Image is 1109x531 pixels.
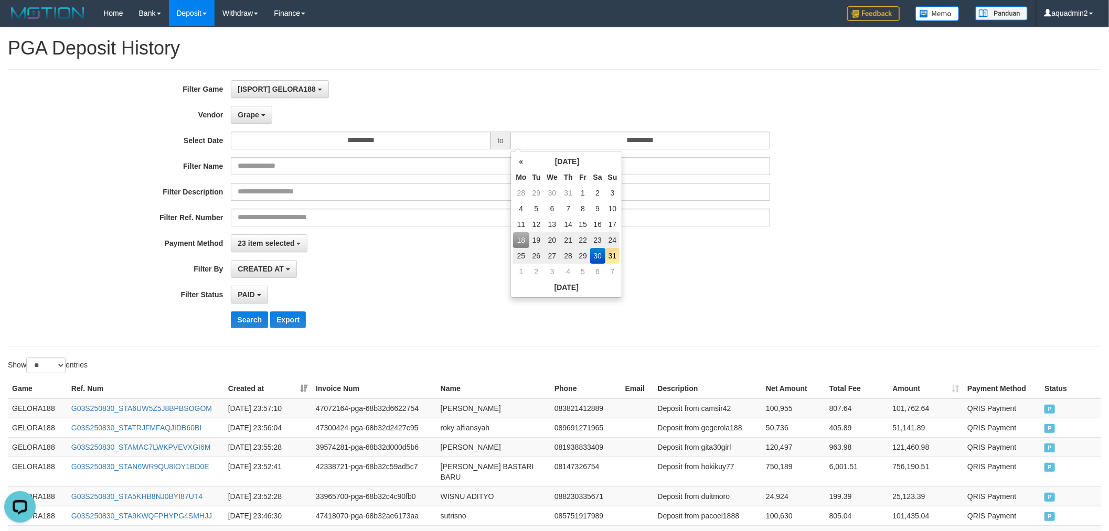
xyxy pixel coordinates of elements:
td: 101,762.64 [888,398,963,418]
td: QRIS Payment [963,457,1040,486]
th: « [513,154,529,169]
button: CREATED AT [231,260,297,278]
td: 31 [605,248,620,264]
button: PAID [231,286,268,304]
td: sutrisno [436,506,550,525]
td: 51,141.89 [888,418,963,437]
td: 405.89 [825,418,889,437]
td: 31 [561,185,576,201]
a: G03S250830_STA6UW5Z5J8BPBSOGOM [71,404,212,413]
td: 750,189 [762,457,825,486]
td: QRIS Payment [963,486,1040,506]
button: [ISPORT] GELORA188 [231,80,328,98]
td: 4 [561,264,576,279]
td: 11 [513,216,529,232]
th: Status [1040,379,1101,398]
td: 1 [513,264,529,279]
td: 083821412889 [550,398,621,418]
th: We [543,169,561,185]
h1: PGA Deposit History [8,38,1101,59]
td: 24 [605,232,620,248]
td: 29 [576,248,590,264]
td: 27 [543,248,561,264]
span: PAID [1044,512,1055,521]
td: 199.39 [825,486,889,506]
span: to [490,132,510,149]
th: Net Amount [762,379,825,398]
td: 3 [543,264,561,279]
a: G03S250830_STA9KWQFPHYPG4SMHJJ [71,512,212,520]
img: panduan.png [975,6,1028,20]
span: [ISPORT] GELORA188 [238,85,316,93]
th: Invoice Num [312,379,436,398]
th: Ref. Num [67,379,224,398]
td: 2 [529,264,544,279]
td: 15 [576,216,590,232]
th: [DATE] [513,279,620,295]
span: PAID [1044,463,1055,472]
td: 7 [605,264,620,279]
td: 756,190.51 [888,457,963,486]
span: 23 item selected [238,239,294,247]
td: [DATE] 23:52:28 [224,486,312,506]
td: 30 [543,185,561,201]
td: [DATE] 23:55:28 [224,437,312,457]
td: 805.04 [825,506,889,525]
a: G03S250830_STATRJFMFAQJIDB60BI [71,424,201,432]
td: 807.64 [825,398,889,418]
td: 13 [543,216,561,232]
td: 1 [576,185,590,201]
td: Deposit from hokikuy77 [654,457,762,486]
td: 085751917989 [550,506,621,525]
td: 120,497 [762,437,825,457]
td: 20 [543,232,561,248]
td: GELORA188 [8,457,67,486]
td: 28 [513,185,529,201]
td: 18 [513,232,529,248]
td: 24,924 [762,486,825,506]
td: Deposit from gita30girl [654,437,762,457]
th: Mo [513,169,529,185]
td: 089691271965 [550,418,621,437]
span: PAID [238,290,254,299]
a: G03S250830_STA5KHB8NJ0BYI87UT4 [71,492,202,501]
span: PAID [1044,424,1055,433]
td: 10 [605,201,620,216]
select: Showentries [26,357,66,373]
td: 47418070-pga-68b32ae6173aa [312,506,436,525]
td: 5 [529,201,544,216]
td: 21 [561,232,576,248]
button: Export [270,311,306,328]
td: 7 [561,201,576,216]
td: 100,955 [762,398,825,418]
td: WISNU ADITYO [436,486,550,506]
td: 121,460.98 [888,437,963,457]
th: Th [561,169,576,185]
span: PAID [1044,493,1055,502]
td: 25,123.39 [888,486,963,506]
th: Description [654,379,762,398]
td: [DATE] 23:52:41 [224,457,312,486]
img: MOTION_logo.png [8,5,88,21]
td: [DATE] 23:56:04 [224,418,312,437]
td: Deposit from pacoel1888 [654,506,762,525]
td: 4 [513,201,529,216]
td: 14 [561,216,576,232]
th: Amount: activate to sort column ascending [888,379,963,398]
td: Deposit from camsir42 [654,398,762,418]
td: QRIS Payment [963,418,1040,437]
td: 17 [605,216,620,232]
td: 3 [605,185,620,201]
td: 6,001.51 [825,457,889,486]
td: GELORA188 [8,398,67,418]
td: 23 [590,232,605,248]
td: 47300424-pga-68b32d2427c95 [312,418,436,437]
td: 8 [576,201,590,216]
td: [PERSON_NAME] BASTARI BARU [436,457,550,486]
td: 081938833409 [550,437,621,457]
th: Game [8,379,67,398]
td: 28 [561,248,576,264]
td: Deposit from gegerola188 [654,418,762,437]
td: 22 [576,232,590,248]
th: Payment Method [963,379,1040,398]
